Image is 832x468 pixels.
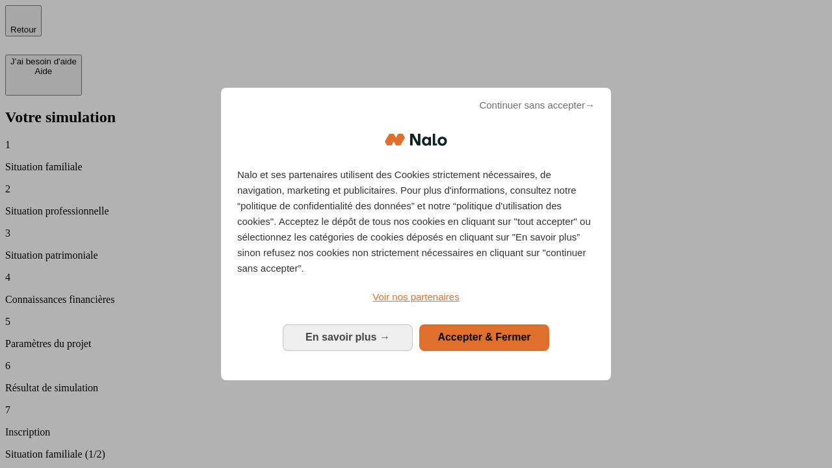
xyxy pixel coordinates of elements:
[479,97,595,113] span: Continuer sans accepter→
[437,331,530,343] span: Accepter & Fermer
[419,324,549,350] button: Accepter & Fermer: Accepter notre traitement des données et fermer
[237,289,595,305] a: Voir nos partenaires
[221,88,611,380] div: Bienvenue chez Nalo Gestion du consentement
[372,291,459,302] span: Voir nos partenaires
[305,331,390,343] span: En savoir plus →
[385,120,447,159] img: Logo
[237,167,595,276] p: Nalo et ses partenaires utilisent des Cookies strictement nécessaires, de navigation, marketing e...
[283,324,413,350] button: En savoir plus: Configurer vos consentements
